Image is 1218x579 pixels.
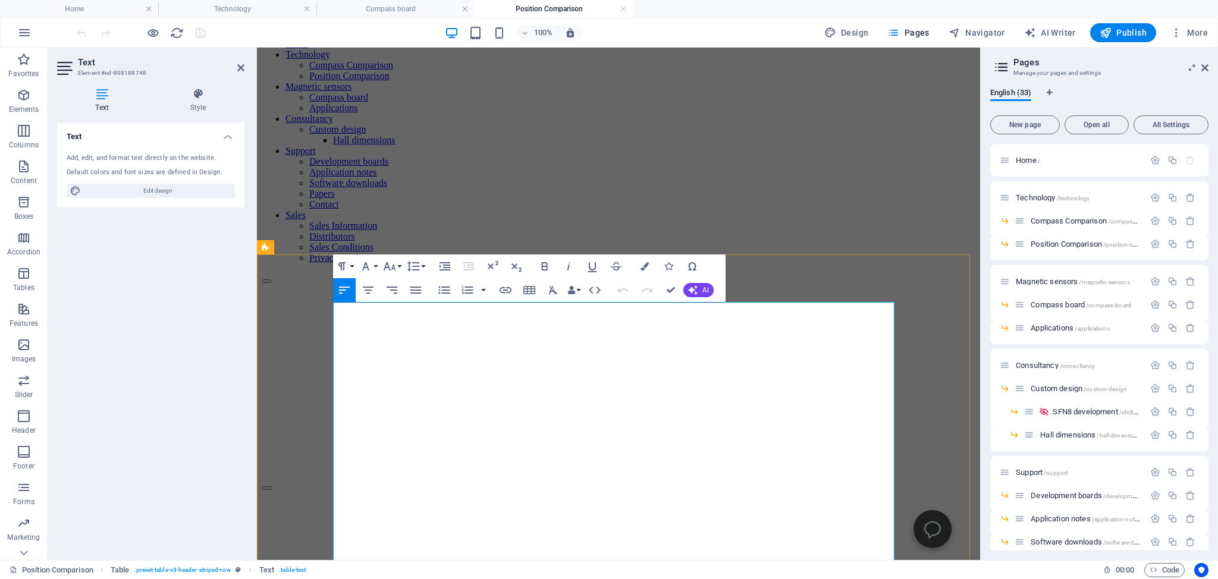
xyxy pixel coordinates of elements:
span: /compass-comparison [1108,218,1170,225]
button: Undo (Ctrl+Z) [612,278,635,302]
button: Ordered List [479,278,488,302]
span: /position-comparison [1103,241,1162,248]
div: Duplicate [1167,514,1178,524]
span: : [1124,565,1126,574]
div: Duplicate [1167,537,1178,547]
p: Images [12,354,36,364]
div: Duplicate [1167,155,1178,165]
span: /development-boards [1103,493,1162,499]
div: Remove [1185,216,1195,226]
p: Content [11,176,37,185]
button: AI Writer [1019,23,1081,42]
div: Settings [1150,276,1160,287]
span: Publish [1100,27,1147,39]
button: AI [683,283,714,297]
i: On resize automatically adjust zoom level to fit chosen device. [565,27,576,38]
div: Remove [1185,323,1195,333]
span: /support [1044,470,1068,476]
a: Click to cancel selection. Double-click to open Pages [10,563,93,577]
div: Settings [1150,193,1160,203]
span: Click to select. Double-click to edit [259,563,274,577]
h6: 100% [534,26,553,40]
div: Remove [1185,490,1195,501]
div: Settings [1150,155,1160,165]
span: Click to open page [1031,323,1109,332]
span: Compass board [1031,300,1131,309]
p: Header [12,426,36,435]
h4: Text [57,122,244,144]
div: Duplicate [1167,300,1178,310]
div: Settings [1150,360,1160,370]
span: Click to open page [1053,407,1171,416]
span: . preset-table-v3-header-striped-row [134,563,230,577]
h3: Manage your pages and settings [1013,68,1185,78]
button: Click here to leave preview mode and continue editing [146,26,160,40]
div: Duplicate [1167,430,1178,440]
h2: Text [78,57,244,68]
button: All Settings [1134,115,1208,134]
div: Remove [1185,300,1195,310]
button: Design [820,23,874,42]
span: /software-downloads [1103,539,1162,546]
button: Code [1144,563,1185,577]
div: Remove [1185,193,1195,203]
p: Accordion [7,247,40,257]
span: Click to open page [1016,468,1068,477]
span: Click to select. Double-click to edit [111,563,129,577]
span: Magnetic sensors [1016,277,1130,286]
p: Favorites [8,69,39,78]
button: Unordered List [433,278,456,302]
button: Open all [1065,115,1129,134]
div: Compass board/compass-board [1027,301,1144,309]
span: Click to open page [1031,537,1161,546]
p: Tables [13,283,34,292]
button: Align Left [333,278,356,302]
button: Underline (Ctrl+U) [581,254,604,278]
div: Duplicate [1167,323,1178,333]
h4: Style [152,88,244,113]
span: / [1038,158,1040,164]
button: Align Right [381,278,403,302]
h4: Technology [158,2,316,15]
div: Design (Ctrl+Alt+Y) [820,23,874,42]
div: Duplicate [1167,276,1178,287]
div: Settings [1150,383,1160,394]
button: Align Center [357,278,379,302]
button: Align Justify [404,278,427,302]
button: Bold (Ctrl+B) [533,254,556,278]
button: Strikethrough [605,254,627,278]
button: reload [169,26,184,40]
div: Remove [1185,360,1195,370]
div: Settings [1150,407,1160,417]
div: Remove [1185,514,1195,524]
div: Duplicate [1167,407,1178,417]
div: Support/support [1012,468,1144,476]
div: Position Comparison/position-comparison [1027,240,1144,248]
button: Font Family [357,254,379,278]
button: Colors [633,254,656,278]
span: /custom-design [1084,386,1127,392]
p: Marketing [7,533,40,542]
span: . table-text [279,563,306,577]
button: Paragraph Format [333,254,356,278]
button: Pages [883,23,934,42]
span: Position Comparison [1031,240,1162,248]
span: English (33) [990,86,1031,102]
span: Click to open page [1031,384,1127,393]
span: Click to open page [1040,430,1142,439]
div: Magnetic sensors/magnetic-sensors [1012,278,1144,285]
span: Edit design [84,184,231,198]
button: Redo (Ctrl+Shift+Z) [636,278,658,302]
div: SFN8 development/sfn8-development [1049,408,1144,416]
div: Home/ [1012,156,1144,164]
button: Insert Link [494,278,517,302]
button: More [1166,23,1213,42]
p: Footer [13,461,34,471]
button: Publish [1090,23,1156,42]
div: Remove [1185,407,1195,417]
span: /applications [1075,325,1110,332]
div: Duplicate [1167,360,1178,370]
span: /magnetic-sensors [1079,279,1129,285]
div: Settings [1150,430,1160,440]
div: Hall dimensions/hall-dimensions [1037,431,1144,439]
